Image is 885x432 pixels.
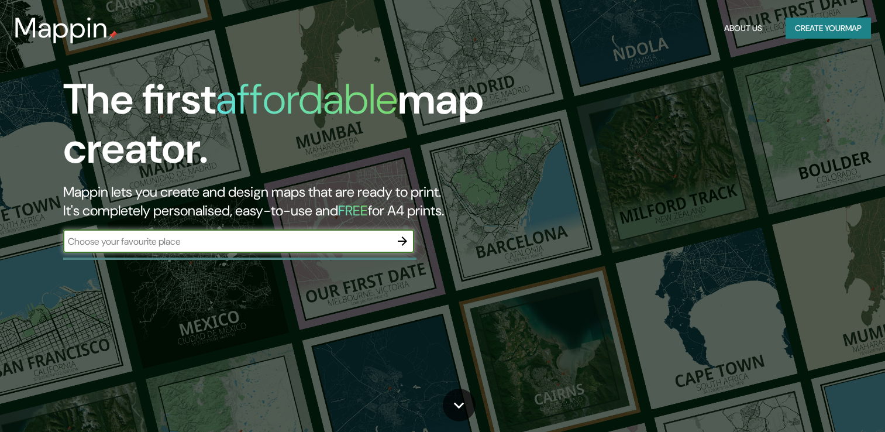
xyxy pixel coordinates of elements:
input: Choose your favourite place [63,235,391,248]
h1: The first map creator. [63,75,506,183]
h1: affordable [216,72,398,126]
h3: Mappin [14,12,108,44]
h5: FREE [338,201,368,220]
img: mappin-pin [108,30,118,40]
button: Create yourmap [786,18,871,39]
button: About Us [719,18,767,39]
h2: Mappin lets you create and design maps that are ready to print. It's completely personalised, eas... [63,183,506,220]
